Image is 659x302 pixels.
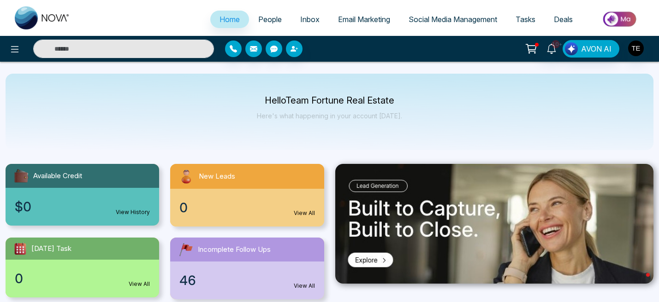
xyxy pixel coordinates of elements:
p: Hello Team Fortune Real Estate [257,97,402,105]
span: Tasks [516,15,535,24]
a: View All [294,209,315,217]
span: People [258,15,282,24]
a: Email Marketing [329,11,399,28]
img: . [335,164,654,284]
a: Home [210,11,249,28]
img: Nova CRM Logo [15,6,70,29]
span: Deals [554,15,573,24]
span: Social Media Management [409,15,497,24]
img: todayTask.svg [13,241,28,256]
img: followUps.svg [178,241,194,258]
button: AVON AI [563,40,619,58]
a: 10+ [540,40,563,56]
span: 46 [179,271,196,290]
span: Email Marketing [338,15,390,24]
img: newLeads.svg [178,168,195,185]
img: Market-place.gif [587,9,653,29]
iframe: Intercom live chat [628,271,650,293]
span: Incomplete Follow Ups [198,244,271,255]
span: New Leads [199,171,235,182]
a: View All [294,282,315,290]
span: Home [220,15,240,24]
a: Incomplete Follow Ups46View All [165,238,329,299]
span: 0 [15,269,23,288]
a: New Leads0View All [165,164,329,226]
a: People [249,11,291,28]
span: 0 [179,198,188,217]
span: [DATE] Task [31,244,71,254]
p: Here's what happening in your account [DATE]. [257,112,402,120]
img: availableCredit.svg [13,168,30,184]
img: User Avatar [628,41,644,56]
img: Lead Flow [565,42,578,55]
a: Deals [545,11,582,28]
a: Inbox [291,11,329,28]
a: Social Media Management [399,11,506,28]
a: View History [116,208,150,216]
a: Tasks [506,11,545,28]
span: Available Credit [33,171,82,181]
a: View All [129,280,150,288]
span: Inbox [300,15,320,24]
span: 10+ [552,40,560,48]
span: AVON AI [581,43,612,54]
span: $0 [15,197,31,216]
